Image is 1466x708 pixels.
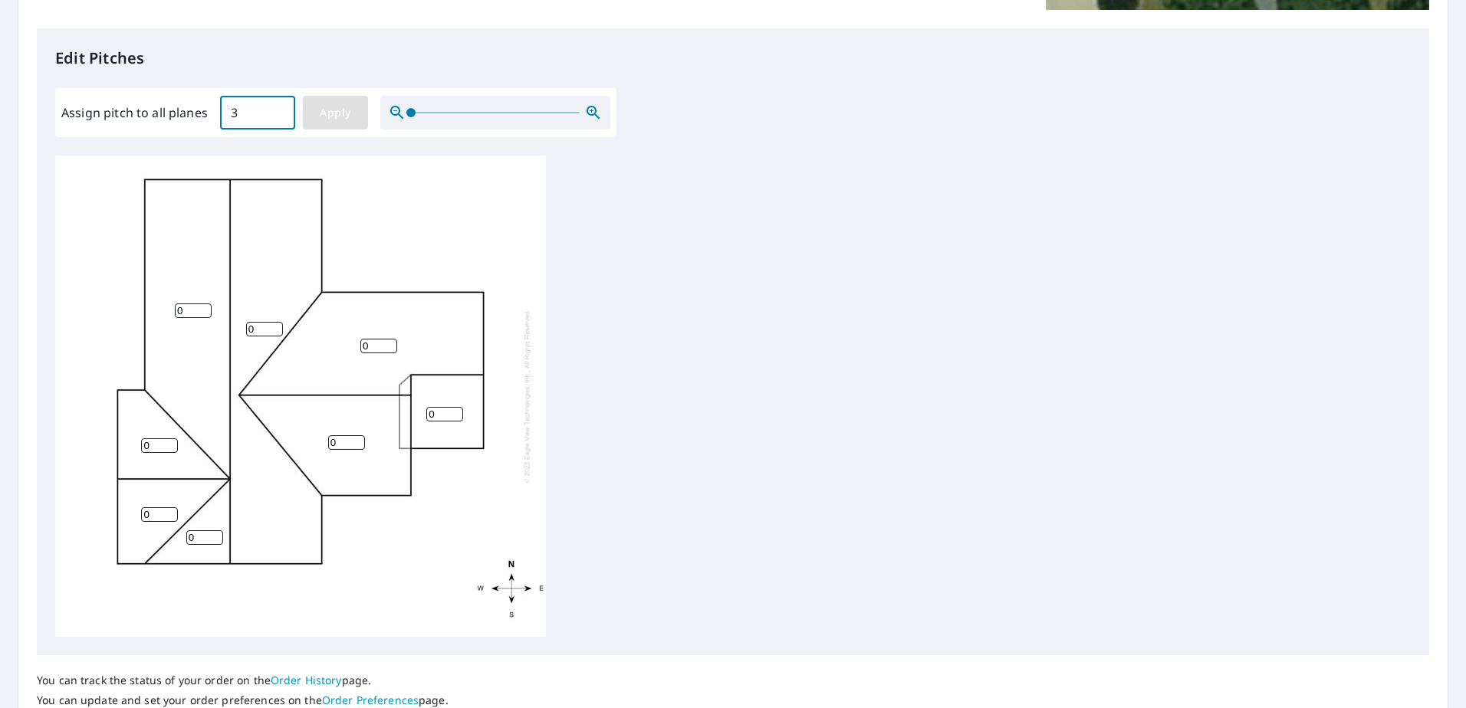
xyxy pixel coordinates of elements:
[37,693,449,707] p: You can update and set your order preferences on the page.
[271,673,342,687] a: Order History
[322,693,419,707] a: Order Preferences
[55,47,1411,70] p: Edit Pitches
[315,103,356,123] span: Apply
[303,96,368,129] button: Apply
[61,103,208,122] label: Assign pitch to all planes
[220,91,295,134] input: 00.0
[37,674,449,687] p: You can track the status of your order on the page.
